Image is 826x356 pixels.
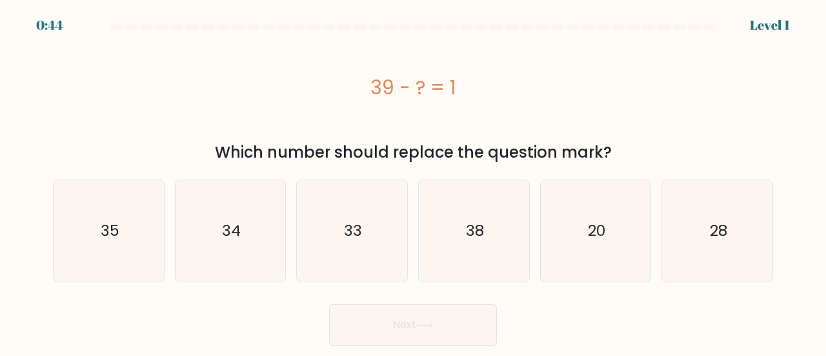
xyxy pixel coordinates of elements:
div: Level 1 [750,16,790,35]
text: 20 [588,220,605,242]
text: 34 [222,220,241,242]
div: 39 - ? = 1 [53,73,773,102]
div: Which number should replace the question mark? [61,141,765,164]
text: 28 [710,220,727,242]
text: 35 [100,220,119,242]
button: Next [329,304,497,346]
text: 33 [344,220,362,242]
text: 38 [466,220,484,242]
div: 0:44 [36,16,63,35]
